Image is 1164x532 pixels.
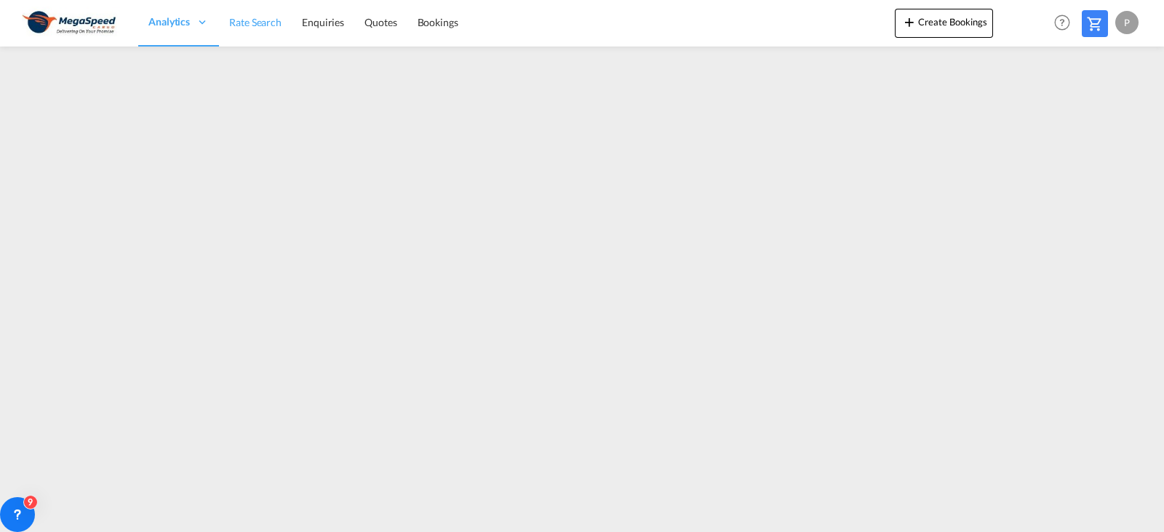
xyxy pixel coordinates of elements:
[302,16,344,28] span: Enquiries
[901,13,918,31] md-icon: icon-plus 400-fg
[1050,10,1075,35] span: Help
[1050,10,1082,36] div: Help
[1115,11,1139,34] div: P
[229,16,282,28] span: Rate Search
[22,7,120,39] img: ad002ba0aea611eda5429768204679d3.JPG
[148,15,190,29] span: Analytics
[364,16,396,28] span: Quotes
[895,9,993,38] button: icon-plus 400-fgCreate Bookings
[418,16,458,28] span: Bookings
